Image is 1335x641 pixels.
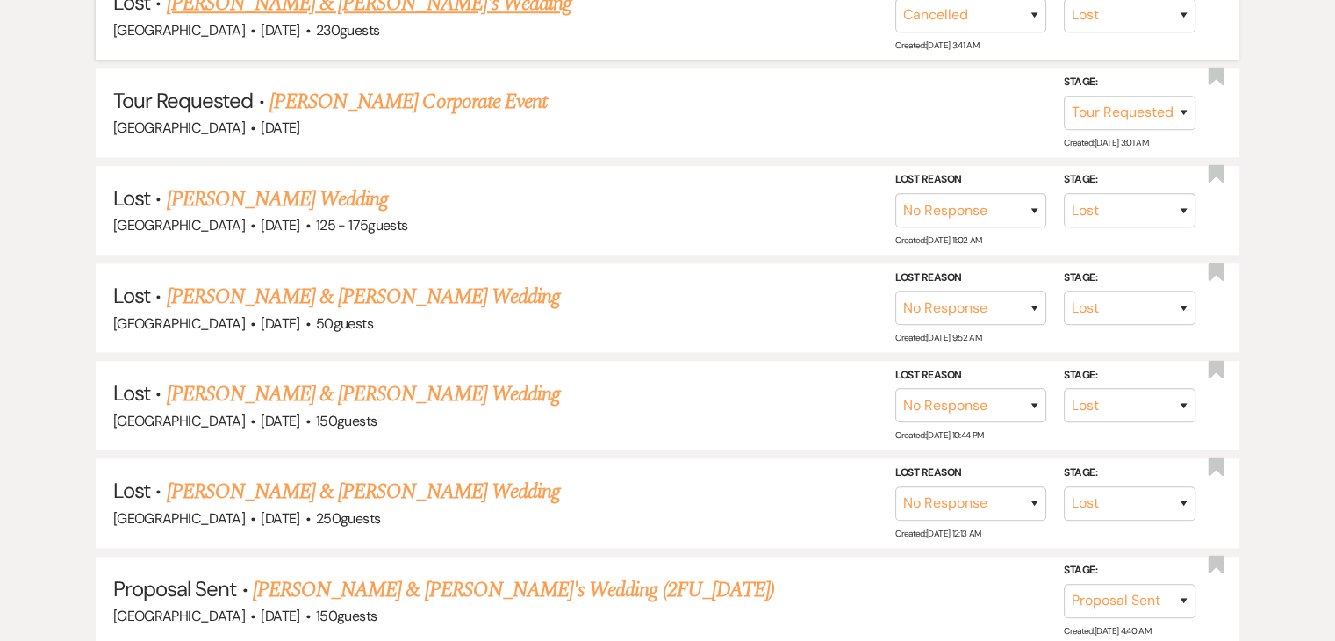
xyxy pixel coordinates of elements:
span: 150 guests [316,412,377,430]
span: [DATE] [261,21,299,40]
span: 150 guests [316,607,377,625]
span: [DATE] [261,314,299,333]
span: Created: [DATE] 4:40 AM [1064,625,1151,637]
label: Stage: [1064,561,1195,580]
span: [DATE] [261,607,299,625]
span: Created: [DATE] 3:41 AM [895,40,979,51]
a: [PERSON_NAME] & [PERSON_NAME]'s Wedding (2FU_[DATE]) [253,574,774,606]
span: [GEOGRAPHIC_DATA] [113,216,245,234]
label: Lost Reason [895,464,1046,483]
a: [PERSON_NAME] Corporate Event [269,86,547,118]
span: [DATE] [261,509,299,528]
span: Created: [DATE] 12:13 AM [895,528,980,539]
span: Created: [DATE] 9:52 AM [895,332,981,343]
span: Lost [113,282,150,309]
label: Stage: [1064,464,1195,483]
span: [GEOGRAPHIC_DATA] [113,509,245,528]
label: Lost Reason [895,170,1046,190]
span: 250 guests [316,509,380,528]
span: [GEOGRAPHIC_DATA] [113,607,245,625]
label: Stage: [1064,73,1195,92]
label: Lost Reason [895,366,1046,385]
span: 50 guests [316,314,373,333]
span: [DATE] [261,119,299,137]
a: [PERSON_NAME] & [PERSON_NAME] Wedding [166,476,559,508]
span: 230 guests [316,21,379,40]
span: Lost [113,477,150,504]
label: Lost Reason [895,269,1046,288]
span: Tour Requested [113,87,254,114]
a: [PERSON_NAME] & [PERSON_NAME] Wedding [166,281,559,313]
span: [DATE] [261,412,299,430]
a: [PERSON_NAME] & [PERSON_NAME] Wedding [166,378,559,410]
label: Stage: [1064,170,1195,190]
span: [GEOGRAPHIC_DATA] [113,412,245,430]
span: Created: [DATE] 10:44 PM [895,429,983,441]
label: Stage: [1064,366,1195,385]
span: [GEOGRAPHIC_DATA] [113,119,245,137]
span: [DATE] [261,216,299,234]
span: Proposal Sent [113,575,237,602]
span: Lost [113,184,150,212]
span: [GEOGRAPHIC_DATA] [113,314,245,333]
span: Created: [DATE] 11:02 AM [895,234,981,246]
span: [GEOGRAPHIC_DATA] [113,21,245,40]
span: 125 - 175 guests [316,216,407,234]
a: [PERSON_NAME] Wedding [166,184,388,215]
span: Created: [DATE] 3:01 AM [1064,137,1148,148]
span: Lost [113,379,150,407]
label: Stage: [1064,269,1195,288]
